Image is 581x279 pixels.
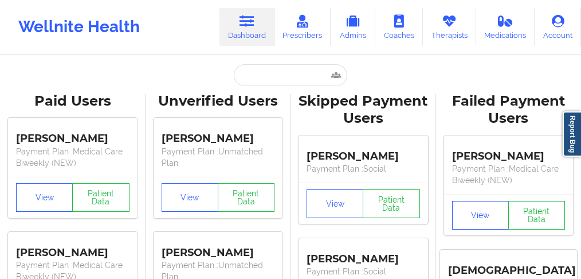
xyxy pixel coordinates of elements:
[423,8,476,46] a: Therapists
[307,141,420,163] div: [PERSON_NAME]
[452,141,566,163] div: [PERSON_NAME]
[162,146,275,169] p: Payment Plan : Unmatched Plan
[307,266,420,277] p: Payment Plan : Social
[452,201,509,230] button: View
[16,124,129,146] div: [PERSON_NAME]
[162,238,275,259] div: [PERSON_NAME]
[508,201,565,230] button: Patient Data
[218,183,274,212] button: Patient Data
[72,183,129,212] button: Patient Data
[16,183,73,212] button: View
[444,92,574,128] div: Failed Payment Users
[162,124,275,146] div: [PERSON_NAME]
[299,92,428,128] div: Skipped Payment Users
[307,163,420,175] p: Payment Plan : Social
[16,146,129,169] p: Payment Plan : Medical Care Biweekly (NEW)
[363,189,419,218] button: Patient Data
[307,189,363,218] button: View
[154,92,283,110] div: Unverified Users
[8,92,138,110] div: Paid Users
[162,183,218,212] button: View
[535,8,581,46] a: Account
[307,244,420,266] div: [PERSON_NAME]
[563,111,581,157] a: Report Bug
[331,8,375,46] a: Admins
[219,8,274,46] a: Dashboard
[274,8,331,46] a: Prescribers
[16,238,129,259] div: [PERSON_NAME]
[476,8,535,46] a: Medications
[375,8,423,46] a: Coaches
[452,163,566,186] p: Payment Plan : Medical Care Biweekly (NEW)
